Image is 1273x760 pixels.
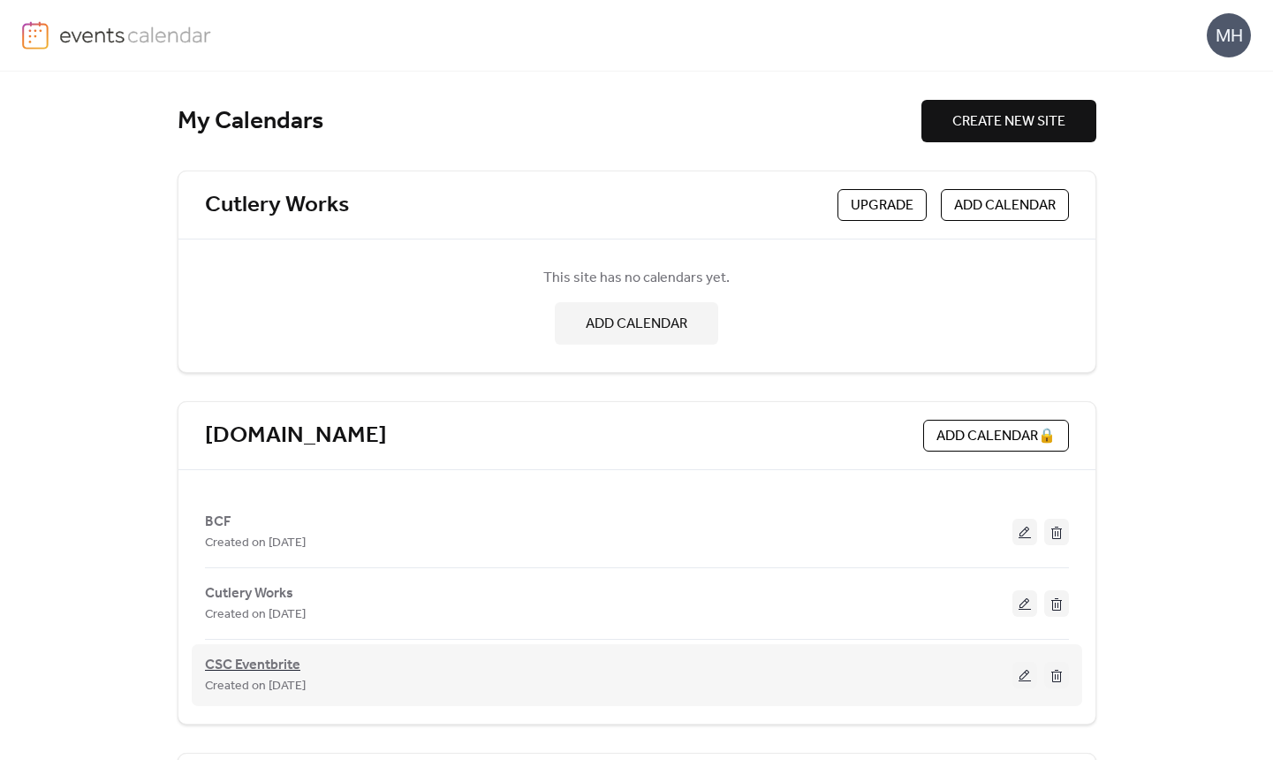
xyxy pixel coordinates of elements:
[941,189,1069,221] button: ADD CALENDAR
[205,589,293,598] a: Cutlery Works
[543,268,730,289] span: This site has no calendars yet.
[205,533,306,554] span: Created on [DATE]
[851,195,913,217] span: Upgrade
[1207,13,1251,57] div: MH
[837,189,927,221] button: Upgrade
[921,100,1096,142] button: CREATE NEW SITE
[586,314,687,335] span: ADD CALENDAR
[954,195,1056,217] span: ADD CALENDAR
[178,106,921,137] div: My Calendars
[205,191,349,220] a: Cutlery Works
[205,660,300,671] a: CSC Eventbrite
[205,512,231,533] span: BCF
[205,676,306,697] span: Created on [DATE]
[205,422,387,451] a: [DOMAIN_NAME]
[555,302,718,345] button: ADD CALENDAR
[59,21,212,48] img: logo-type
[952,111,1065,133] span: CREATE NEW SITE
[22,21,49,49] img: logo
[205,655,300,676] span: CSC Eventbrite
[205,604,306,626] span: Created on [DATE]
[205,583,293,604] span: Cutlery Works
[205,517,231,527] a: BCF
